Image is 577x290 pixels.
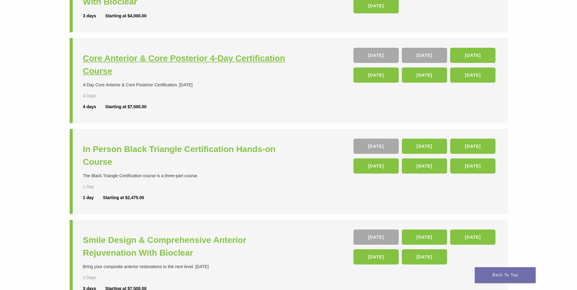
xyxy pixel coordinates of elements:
div: Starting at $7,500.00 [105,104,146,110]
div: The Black Triangle Certification course is a three-part course. [83,173,290,179]
a: Back To Top [475,267,536,283]
div: 4 days [83,104,106,110]
a: [DATE] [353,230,399,245]
div: , , , , , [353,48,497,86]
div: 1 day [83,195,103,201]
a: [DATE] [450,139,495,154]
div: , , , , , [353,139,497,177]
a: [DATE] [353,249,399,264]
a: [DATE] [402,230,447,245]
div: 3 days [83,13,106,19]
div: Starting at $2,475.00 [103,195,144,201]
a: [DATE] [402,249,447,264]
a: [DATE] [402,139,447,154]
a: [DATE] [353,139,399,154]
a: Smile Design & Comprehensive Anterior Rejuvenation With Bioclear [83,234,290,259]
a: [DATE] [353,67,399,83]
a: [DATE] [353,48,399,63]
a: [DATE] [450,67,495,83]
div: 4-Day Core Anterior & Core Posterior Certification. [DATE] [83,82,290,88]
a: [DATE] [402,48,447,63]
a: [DATE] [450,158,495,174]
a: Core Anterior & Core Posterior 4-Day Certification Course [83,52,290,78]
div: 1 Day [83,184,114,190]
a: [DATE] [353,158,399,174]
div: 3 Days [83,274,114,281]
a: [DATE] [402,158,447,174]
a: In Person Black Triangle Certification Hands-on Course [83,143,290,168]
div: 4 Days [83,93,114,99]
div: Starting at $4,000.00 [105,13,146,19]
div: Bring your composite anterior restorations to the next level. [DATE] [83,264,290,270]
a: [DATE] [450,48,495,63]
a: [DATE] [402,67,447,83]
div: , , , , [353,230,497,268]
a: [DATE] [450,230,495,245]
